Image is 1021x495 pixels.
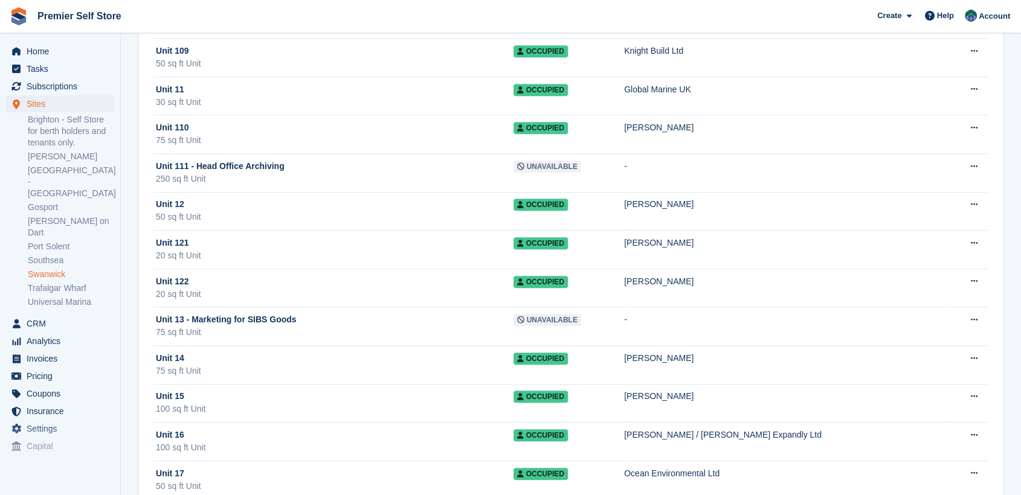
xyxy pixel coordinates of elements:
div: [PERSON_NAME] [624,352,947,365]
span: Home [27,43,99,60]
img: Jo Granger [965,10,977,22]
div: 75 sq ft Unit [156,134,514,147]
span: Unit 13 - Marketing for SIBS Goods [156,313,297,326]
td: - [624,154,947,193]
a: Port Solent [28,241,114,252]
div: 50 sq ft Unit [156,480,514,493]
span: Unit 110 [156,121,188,134]
div: 30 sq ft Unit [156,96,514,109]
span: Analytics [27,333,99,350]
a: menu [6,368,114,385]
a: Swanwick [28,269,114,280]
div: [PERSON_NAME] [624,198,947,211]
a: menu [6,438,114,455]
span: Unit 16 [156,429,184,441]
span: Occupied [514,199,568,211]
a: menu [6,403,114,420]
span: Pricing [27,368,99,385]
div: 20 sq ft Unit [156,249,514,262]
span: Unit 17 [156,467,184,480]
div: Ocean Environmental Ltd [624,467,947,480]
span: Occupied [514,122,568,134]
div: 50 sq ft Unit [156,57,514,70]
span: Occupied [514,391,568,403]
div: 50 sq ft Unit [156,211,514,223]
span: Occupied [514,276,568,288]
span: Tasks [27,60,99,77]
div: 100 sq ft Unit [156,441,514,454]
a: menu [6,315,114,332]
span: Unit 122 [156,275,188,288]
div: 20 sq ft Unit [156,288,514,301]
span: Unit 121 [156,237,188,249]
span: Insurance [27,403,99,420]
a: menu [6,385,114,402]
td: - [624,307,947,346]
span: Unit 14 [156,352,184,365]
a: Brighton - Self Store for berth holders and tenants only. [28,114,114,148]
span: Unavailable [514,161,581,173]
span: Occupied [514,429,568,441]
div: [PERSON_NAME] [624,275,947,288]
span: Storefront [11,465,120,477]
a: Southsea [28,255,114,266]
span: Occupied [514,45,568,57]
div: 100 sq ft Unit [156,403,514,415]
a: Trafalgar Wharf [28,283,114,294]
span: Invoices [27,350,99,367]
a: menu [6,60,114,77]
span: Unit 11 [156,83,184,96]
span: Create [877,10,901,22]
a: menu [6,350,114,367]
span: Unit 109 [156,45,188,57]
span: Coupons [27,385,99,402]
img: stora-icon-8386f47178a22dfd0bd8f6a31ec36ba5ce8667c1dd55bd0f319d3a0aa187defe.svg [10,7,28,25]
a: Gosport [28,202,114,213]
span: Help [937,10,954,22]
span: Settings [27,420,99,437]
a: Premier Self Store [33,6,126,26]
div: 75 sq ft Unit [156,365,514,377]
a: [PERSON_NAME] on Dart [28,216,114,238]
a: Universal Marina [28,296,114,308]
div: [PERSON_NAME] [624,237,947,249]
span: Account [979,10,1010,22]
a: [GEOGRAPHIC_DATA] - [GEOGRAPHIC_DATA] [28,165,114,199]
div: [PERSON_NAME] [624,390,947,403]
div: [PERSON_NAME] / [PERSON_NAME] Expandly Ltd [624,429,947,441]
a: menu [6,95,114,112]
span: Occupied [514,468,568,480]
a: menu [6,420,114,437]
div: 75 sq ft Unit [156,326,514,339]
span: CRM [27,315,99,332]
a: menu [6,333,114,350]
a: menu [6,78,114,95]
a: menu [6,43,114,60]
div: 250 sq ft Unit [156,173,514,185]
span: Unavailable [514,314,581,326]
span: Occupied [514,237,568,249]
span: Occupied [514,353,568,365]
span: Subscriptions [27,78,99,95]
span: Capital [27,438,99,455]
span: Unit 15 [156,390,184,403]
a: [PERSON_NAME] [28,151,114,162]
span: Sites [27,95,99,112]
div: Global Marine UK [624,83,947,96]
span: Unit 111 - Head Office Archiving [156,160,285,173]
div: [PERSON_NAME] [624,121,947,134]
span: Unit 12 [156,198,184,211]
span: Occupied [514,84,568,96]
div: Knight Build Ltd [624,45,947,57]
